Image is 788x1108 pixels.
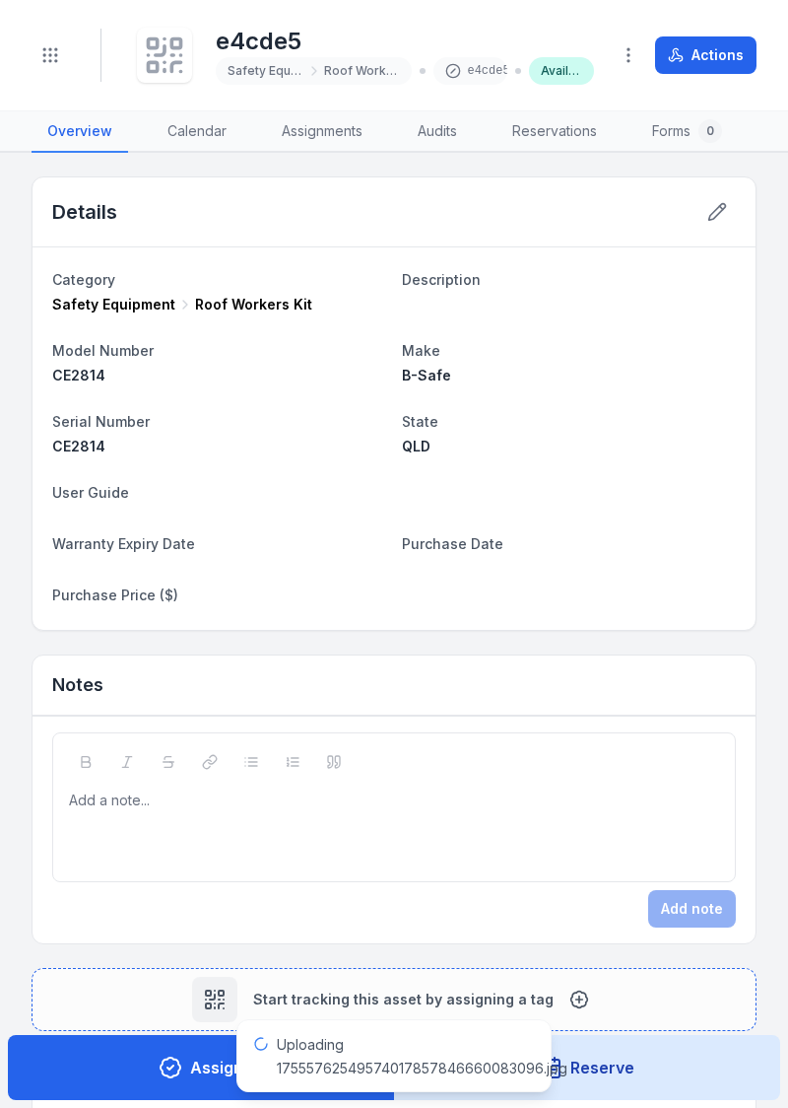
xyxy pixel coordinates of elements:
[698,119,722,143] div: 0
[52,198,117,226] h2: Details
[52,438,105,454] span: CE2814
[655,36,756,74] button: Actions
[52,484,129,501] span: User Guide
[402,413,438,430] span: State
[402,438,430,454] span: QLD
[529,57,594,85] div: Available
[394,1035,781,1100] button: Reserve
[402,367,451,383] span: B-Safe
[195,295,312,314] span: Roof Workers Kit
[52,587,178,603] span: Purchase Price ($)
[433,57,507,85] div: e4cde5
[277,1036,567,1076] span: Uploading 17555762549574017857846660083096.jpg
[8,1035,395,1100] button: Assign
[152,111,242,153] a: Calendar
[496,111,613,153] a: Reservations
[52,535,195,552] span: Warranty Expiry Date
[52,342,154,359] span: Model Number
[636,111,738,153] a: Forms0
[52,671,103,699] h3: Notes
[402,271,481,288] span: Description
[402,342,440,359] span: Make
[52,295,175,314] span: Safety Equipment
[32,111,128,153] a: Overview
[228,63,304,79] span: Safety Equipment
[324,63,401,79] span: Roof Workers Kit
[216,26,594,57] h1: e4cde5
[52,413,150,430] span: Serial Number
[32,36,69,74] button: Toggle navigation
[266,111,378,153] a: Assignments
[32,968,756,1031] button: Start tracking this asset by assigning a tag
[402,111,473,153] a: Audits
[52,271,115,288] span: Category
[52,367,105,383] span: CE2814
[402,535,503,552] span: Purchase Date
[253,990,554,1009] span: Start tracking this asset by assigning a tag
